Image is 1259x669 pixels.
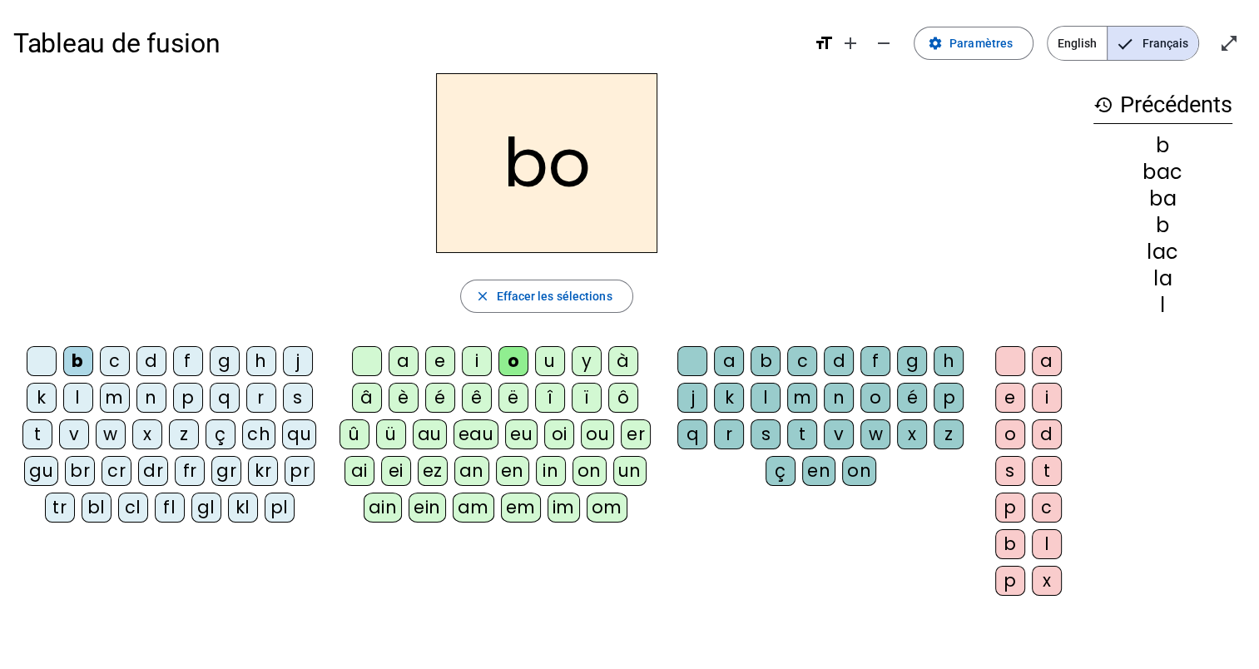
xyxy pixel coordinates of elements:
[1093,162,1232,182] div: bac
[364,493,403,523] div: ain
[1212,27,1246,60] button: Entrer en plein écran
[1108,27,1198,60] span: Français
[824,346,854,376] div: d
[136,346,166,376] div: d
[340,419,369,449] div: û
[265,493,295,523] div: pl
[824,419,854,449] div: v
[714,383,744,413] div: k
[572,346,602,376] div: y
[210,346,240,376] div: g
[173,383,203,413] div: p
[608,346,638,376] div: à
[283,383,313,413] div: s
[572,456,607,486] div: on
[1093,216,1232,235] div: b
[581,419,614,449] div: ou
[65,456,95,486] div: br
[1032,346,1062,376] div: a
[82,493,112,523] div: bl
[544,419,574,449] div: oi
[460,280,632,313] button: Effacer les sélections
[96,419,126,449] div: w
[548,493,580,523] div: im
[376,419,406,449] div: ü
[462,346,492,376] div: i
[454,456,489,486] div: an
[1032,493,1062,523] div: c
[587,493,627,523] div: om
[501,493,541,523] div: em
[995,383,1025,413] div: e
[867,27,900,60] button: Diminuer la taille de la police
[995,456,1025,486] div: s
[860,419,890,449] div: w
[352,383,382,413] div: â
[425,346,455,376] div: e
[283,346,313,376] div: j
[63,346,93,376] div: b
[505,419,538,449] div: eu
[613,456,647,486] div: un
[425,383,455,413] div: é
[282,419,316,449] div: qu
[787,419,817,449] div: t
[1093,269,1232,289] div: la
[498,383,528,413] div: ë
[285,456,315,486] div: pr
[138,456,168,486] div: dr
[787,346,817,376] div: c
[454,419,499,449] div: eau
[535,346,565,376] div: u
[995,529,1025,559] div: b
[248,456,278,486] div: kr
[995,566,1025,596] div: p
[496,456,529,486] div: en
[1032,383,1062,413] div: i
[1093,242,1232,262] div: lac
[834,27,867,60] button: Augmenter la taille de la police
[1032,456,1062,486] div: t
[536,456,566,486] div: in
[874,33,894,53] mat-icon: remove
[842,456,876,486] div: on
[211,456,241,486] div: gr
[389,383,419,413] div: è
[136,383,166,413] div: n
[751,383,781,413] div: l
[1048,27,1107,60] span: English
[824,383,854,413] div: n
[191,493,221,523] div: gl
[1032,419,1062,449] div: d
[24,456,58,486] div: gu
[914,27,1033,60] button: Paramètres
[175,456,205,486] div: fr
[802,456,835,486] div: en
[814,33,834,53] mat-icon: format_size
[1093,189,1232,209] div: ba
[173,346,203,376] div: f
[949,33,1013,53] span: Paramètres
[1093,87,1232,124] h3: Précédents
[897,346,927,376] div: g
[928,36,943,51] mat-icon: settings
[1032,566,1062,596] div: x
[995,493,1025,523] div: p
[897,383,927,413] div: é
[381,456,411,486] div: ei
[155,493,185,523] div: fl
[897,419,927,449] div: x
[436,73,657,253] h2: bo
[1032,529,1062,559] div: l
[714,419,744,449] div: r
[453,493,494,523] div: am
[714,346,744,376] div: a
[246,383,276,413] div: r
[995,419,1025,449] div: o
[413,419,447,449] div: au
[228,493,258,523] div: kl
[22,419,52,449] div: t
[1047,26,1199,61] mat-button-toggle-group: Language selection
[1093,95,1113,115] mat-icon: history
[27,383,57,413] div: k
